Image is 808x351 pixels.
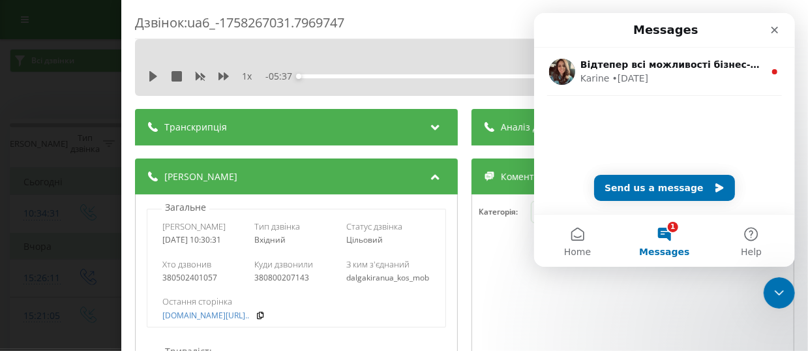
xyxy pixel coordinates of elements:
[254,234,286,245] span: Вхідний
[764,277,795,309] iframe: Intercom live chat
[254,258,313,270] span: Куди дзвонили
[30,234,57,243] span: Home
[501,121,566,134] span: Аналіз дзвінка
[164,170,237,183] span: [PERSON_NAME]
[346,258,410,270] span: З ким з'єднаний
[207,234,228,243] span: Help
[162,236,247,245] div: [DATE] 10:30:31
[162,221,226,232] span: [PERSON_NAME]
[135,14,794,39] div: Дзвінок : ua6_-1758267031.7969747
[164,121,227,134] span: Транскрипція
[162,296,232,307] span: Остання сторінка
[162,201,209,214] p: Загальне
[265,70,299,83] span: - 05:37
[60,162,201,188] button: Send us a message
[162,273,247,282] div: 380502401057
[346,234,383,245] span: Цільовий
[296,74,301,79] div: Accessibility label
[254,221,300,232] span: Тип дзвінка
[242,70,252,83] span: 1 x
[479,207,531,217] h4: Категорія :
[105,234,155,243] span: Messages
[162,311,249,320] a: [DOMAIN_NAME][URL]..
[534,13,795,267] iframe: Intercom live chat
[46,59,76,72] div: Karine
[162,258,211,270] span: Хто дзвонив
[346,221,402,232] span: Статус дзвінка
[78,59,115,72] div: • [DATE]
[346,273,430,282] div: dalgakiranua_kos_mob
[254,273,338,282] div: 380800207143
[87,202,173,254] button: Messages
[501,170,595,183] span: Коментарі і категорії
[174,202,261,254] button: Help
